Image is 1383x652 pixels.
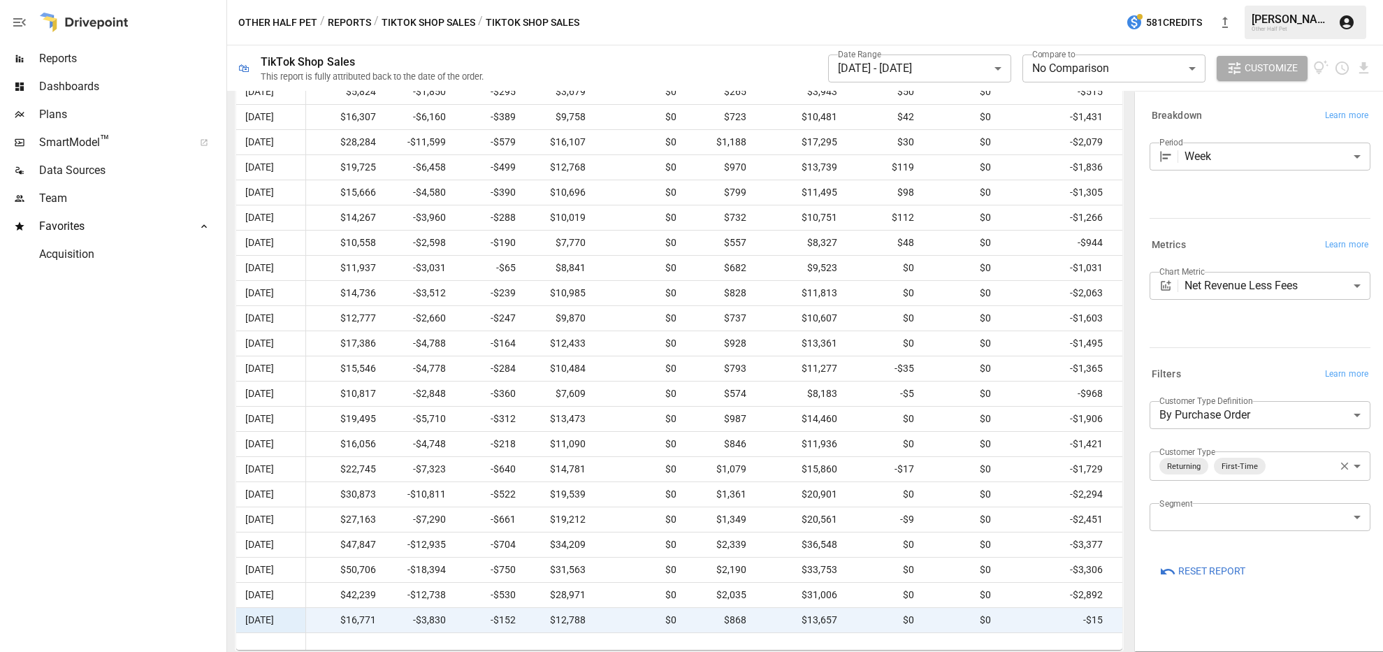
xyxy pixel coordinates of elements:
span: $0 [1119,155,1252,180]
span: [DATE] [243,457,276,481]
span: $11,090 [532,432,588,456]
span: Learn more [1325,368,1368,382]
span: -$579 [462,130,518,154]
span: -$4,748 [392,432,448,456]
span: $2,339 [693,533,748,557]
div: / [478,14,483,31]
label: Customer Type Definition [1159,395,1253,407]
span: $8,327 [762,231,839,255]
span: [DATE] [243,130,276,154]
span: -$6,458 [392,155,448,180]
h6: Filters [1152,367,1181,382]
span: [DATE] [243,281,276,305]
span: $0 [1119,432,1252,456]
span: -$190 [462,231,518,255]
span: [DATE] [243,205,276,230]
span: $0 [1119,306,1252,331]
span: $0 [930,382,993,406]
span: $0 [602,105,679,129]
button: TikTok Shop Sales [382,14,475,31]
span: $0 [602,80,679,104]
span: $574 [693,382,748,406]
span: Learn more [1325,238,1368,252]
label: Period [1159,136,1183,148]
span: $557 [693,231,748,255]
span: [DATE] [243,558,276,582]
span: -$1,495 [1007,331,1105,356]
span: $0 [930,256,993,280]
span: $0 [1119,231,1252,255]
span: $737 [693,306,748,331]
span: [DATE] [243,356,276,381]
span: $3,943 [762,80,839,104]
span: -$3,377 [1007,533,1105,557]
span: -$3,306 [1007,558,1105,582]
span: -$499 [462,155,518,180]
span: [DATE] [243,533,276,557]
span: $112 [853,205,916,230]
label: Chart Metric [1159,266,1205,277]
span: -$164 [462,331,518,356]
div: / [320,14,325,31]
span: $42,239 [322,583,378,607]
span: $28,284 [322,130,378,154]
span: $14,267 [322,205,378,230]
span: $13,739 [762,155,839,180]
span: -$35 [853,356,916,381]
div: / [374,14,379,31]
span: $5,824 [322,80,378,104]
span: $14,781 [532,457,588,481]
span: $0 [930,533,993,557]
span: -$5,710 [392,407,448,431]
span: -$12,935 [392,533,448,557]
span: $0 [930,231,993,255]
span: $36,548 [762,533,839,557]
span: $0 [602,180,679,205]
span: $0 [930,432,993,456]
span: -$239 [462,281,518,305]
span: 581 Credits [1146,14,1202,31]
span: $0 [1119,80,1252,104]
button: 581Credits [1120,10,1208,36]
span: $0 [853,432,916,456]
span: -$2,451 [1007,507,1105,532]
span: -$12,738 [392,583,448,607]
span: $0 [930,105,993,129]
span: $11,937 [322,256,378,280]
span: $10,751 [762,205,839,230]
span: $0 [602,256,679,280]
span: -$4,788 [392,331,448,356]
span: [DATE] [243,507,276,532]
span: $11,813 [762,281,839,305]
span: $682 [693,256,748,280]
label: Segment [1159,498,1192,509]
span: -$522 [462,482,518,507]
span: $0 [853,407,916,431]
span: $0 [930,457,993,481]
div: Other Half Pet [1252,26,1330,32]
span: -$360 [462,382,518,406]
span: -$1,729 [1007,457,1105,481]
button: Reports [328,14,371,31]
span: $0 [602,331,679,356]
span: $0 [1119,407,1252,431]
span: $723 [693,105,748,129]
span: $0 [930,331,993,356]
span: -$1,906 [1007,407,1105,431]
span: $2,035 [693,583,748,607]
div: No Comparison [1022,55,1205,82]
button: New version available, click to update! [1211,8,1239,36]
span: -$3,031 [392,256,448,280]
span: $8,183 [762,382,839,406]
span: $0 [1119,205,1252,230]
span: $0 [1119,558,1252,582]
span: $19,539 [532,482,588,507]
span: $1,079 [693,457,748,481]
span: $846 [693,432,748,456]
span: $31,006 [762,583,839,607]
label: Compare to [1032,48,1076,60]
span: Reset Report [1178,563,1245,580]
span: $10,019 [532,205,588,230]
span: $0 [853,558,916,582]
span: $16,056 [322,432,378,456]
